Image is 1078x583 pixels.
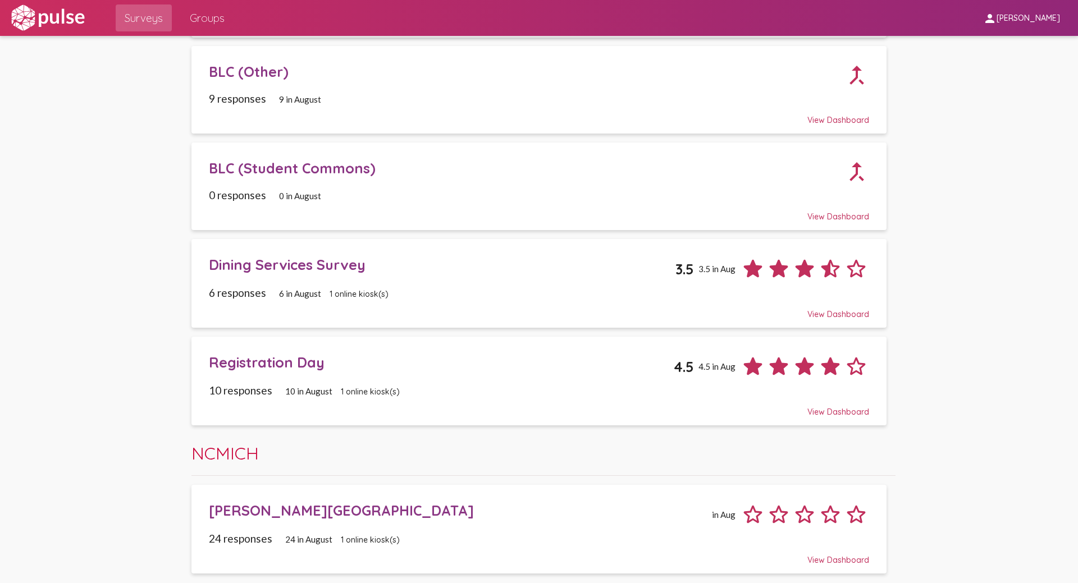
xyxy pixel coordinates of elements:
mat-icon: call_merge [832,51,881,100]
a: Groups [181,4,234,31]
div: Dining Services Survey [209,256,676,273]
a: BLC (Other)9 responses9 in AugustView Dashboard [191,46,887,134]
img: white-logo.svg [9,4,86,32]
span: 1 online kiosk(s) [330,289,389,299]
span: in Aug [712,509,736,520]
span: 9 in August [279,94,321,104]
span: 4.5 in Aug [698,361,736,371]
span: 3.5 [675,260,694,278]
div: View Dashboard [209,397,870,417]
span: 10 in August [285,386,332,396]
a: Registration Day4.54.5 in Aug10 responses10 in August1 online kiosk(s)View Dashboard [191,337,887,426]
mat-icon: person [983,12,997,25]
span: [PERSON_NAME] [997,13,1060,24]
span: Surveys [125,8,163,28]
a: Surveys [116,4,172,31]
span: 24 responses [209,532,272,545]
span: 24 in August [285,534,332,544]
div: View Dashboard [209,299,870,319]
span: 3.5 in Aug [698,264,736,274]
span: 6 in August [279,288,321,299]
span: NCMICH [191,442,259,464]
span: 6 responses [209,286,266,299]
a: Dining Services Survey3.53.5 in Aug6 responses6 in August1 online kiosk(s)View Dashboard [191,239,887,328]
span: 4.5 [674,358,694,375]
div: View Dashboard [209,545,870,565]
div: View Dashboard [209,201,870,222]
div: View Dashboard [209,105,870,125]
span: 0 responses [209,189,266,201]
mat-icon: call_merge [832,147,881,196]
button: [PERSON_NAME] [974,7,1069,28]
div: BLC (Other) [209,63,845,80]
span: Groups [190,8,225,28]
a: [PERSON_NAME][GEOGRAPHIC_DATA]in Aug24 responses24 in August1 online kiosk(s)View Dashboard [191,485,887,574]
span: 0 in August [279,191,321,201]
div: BLC (Student Commons) [209,159,845,177]
div: [PERSON_NAME][GEOGRAPHIC_DATA] [209,502,708,519]
span: 10 responses [209,384,272,397]
span: 9 responses [209,92,266,105]
span: 1 online kiosk(s) [341,535,400,545]
div: Registration Day [209,354,674,371]
span: 1 online kiosk(s) [341,387,400,397]
a: BLC (Student Commons)0 responses0 in AugustView Dashboard [191,143,887,230]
